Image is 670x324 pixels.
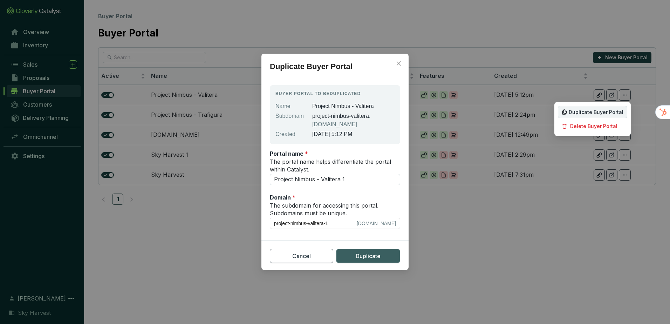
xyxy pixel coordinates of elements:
[393,61,404,66] span: Close
[275,102,304,110] p: Name
[558,120,627,132] p: Delete Buyer Portal
[270,158,400,173] label: The portal name helps differentiate the portal within Catalyst.
[270,150,308,157] label: Portal name
[261,61,409,78] h2: Duplicate Buyer Portal
[270,249,333,263] button: Cancel
[270,194,295,202] label: Domain
[356,252,381,261] span: Duplicate
[570,123,617,129] span: Delete Buyer Portal
[569,109,623,115] span: Duplicate Buyer Portal
[393,58,404,69] button: Close
[396,61,402,66] span: close
[312,112,395,129] p: project-nimbus-valitera
[336,249,400,263] button: Duplicate
[274,220,354,228] input: your-subdomain
[355,220,396,228] span: .[DOMAIN_NAME]
[275,91,395,96] p: Buyer Portal to be duplicated
[312,130,395,139] p: [DATE] 5:12 PM
[270,202,400,217] label: The subdomain for accessing this portal. Subdomains must be unique.
[292,252,311,261] span: Cancel
[558,106,627,118] p: Duplicate Buyer Portal
[275,130,304,139] p: Created
[275,112,304,129] p: Subdomain
[312,102,395,110] p: Project Nimbus - Valitera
